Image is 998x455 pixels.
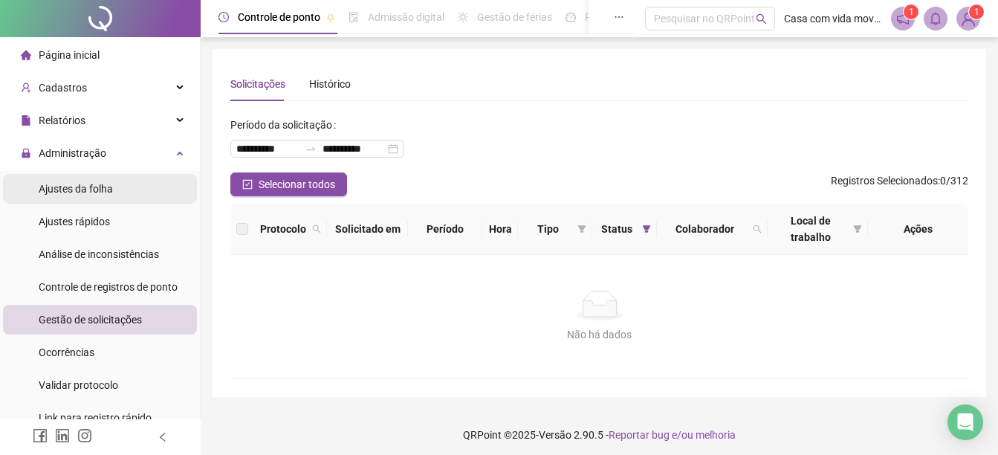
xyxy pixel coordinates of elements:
[853,225,862,233] span: filter
[368,11,444,23] span: Admissão digital
[642,225,651,233] span: filter
[609,429,736,441] span: Reportar bug e/ou melhoria
[947,404,983,440] div: Open Intercom Messenger
[929,12,942,25] span: bell
[309,218,324,240] span: search
[39,314,142,326] span: Gestão de solicitações
[218,12,229,22] span: clock-circle
[482,204,518,255] th: Hora
[39,248,159,260] span: Análise de inconsistências
[831,175,938,187] span: Registros Selecionados
[598,221,636,237] span: Status
[874,221,962,237] div: Ações
[260,221,306,237] span: Protocolo
[614,12,624,22] span: ellipsis
[774,213,847,245] span: Local de trabalho
[585,11,643,23] span: Painel do DP
[539,429,571,441] span: Versão
[974,7,979,17] span: 1
[831,172,968,196] span: : 0 / 312
[39,49,100,61] span: Página inicial
[305,143,317,155] span: to
[957,7,979,30] img: 82190
[39,379,118,391] span: Validar protocolo
[21,115,31,126] span: file
[39,147,106,159] span: Administração
[33,428,48,443] span: facebook
[21,50,31,60] span: home
[577,225,586,233] span: filter
[55,428,70,443] span: linkedin
[408,204,482,255] th: Período
[566,12,576,22] span: dashboard
[77,428,92,443] span: instagram
[349,12,359,22] span: file-done
[39,412,152,424] span: Link para registro rápido
[969,4,984,19] sup: Atualize o seu contato no menu Meus Dados
[750,218,765,240] span: search
[327,204,408,255] th: Solicitado em
[39,183,113,195] span: Ajustes da folha
[39,346,94,358] span: Ocorrências
[477,11,552,23] span: Gestão de férias
[39,281,178,293] span: Controle de registros de ponto
[238,11,320,23] span: Controle de ponto
[639,218,654,240] span: filter
[21,83,31,93] span: user-add
[39,82,87,94] span: Cadastros
[230,76,285,92] div: Solicitações
[753,225,762,233] span: search
[524,221,571,237] span: Tipo
[850,210,865,248] span: filter
[259,176,335,193] span: Selecionar todos
[312,225,321,233] span: search
[230,172,347,196] button: Selecionar todos
[904,4,918,19] sup: 1
[39,216,110,227] span: Ajustes rápidos
[39,114,85,126] span: Relatórios
[158,432,168,442] span: left
[784,10,882,27] span: Casa com vida moveis sob medida ltda
[21,148,31,158] span: lock
[248,326,950,343] div: Não há dados
[230,113,342,137] label: Período da solicitação
[458,12,468,22] span: sun
[305,143,317,155] span: swap-right
[326,13,335,22] span: pushpin
[574,218,589,240] span: filter
[909,7,914,17] span: 1
[756,13,767,25] span: search
[896,12,910,25] span: notification
[663,221,748,237] span: Colaborador
[309,76,351,92] div: Histórico
[242,179,253,190] span: check-square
